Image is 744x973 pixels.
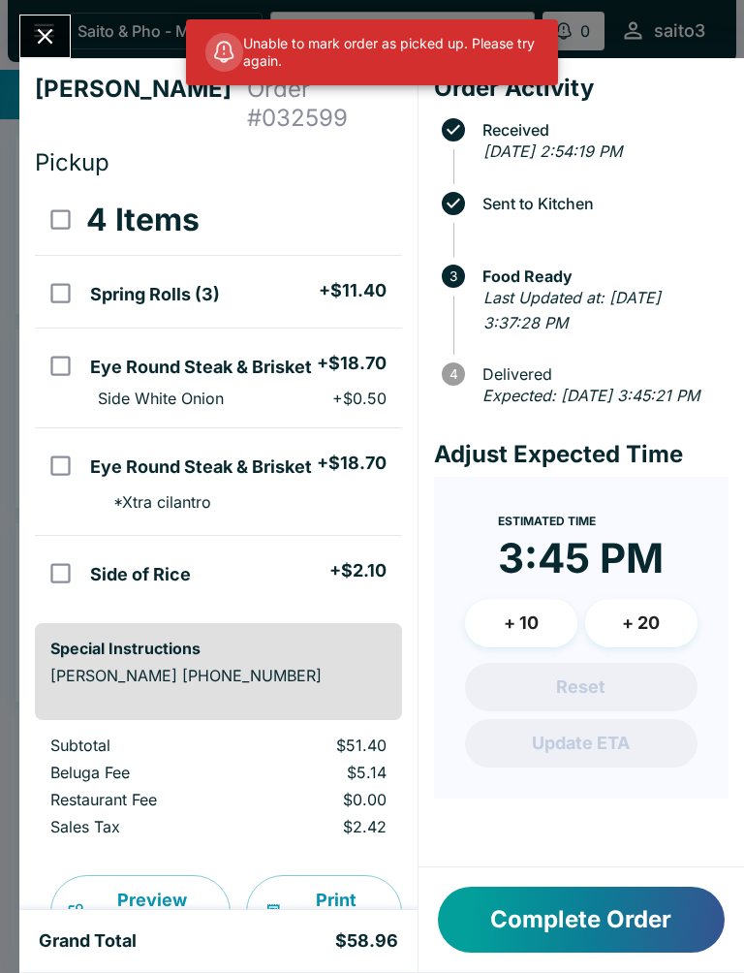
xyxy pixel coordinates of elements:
span: Food Ready [473,267,728,285]
text: 3 [449,268,457,284]
p: Sales Tax [50,817,229,836]
h4: [PERSON_NAME] [35,75,247,133]
button: Preview Receipt [50,875,231,949]
button: + 20 [585,599,697,647]
p: $0.00 [260,790,387,809]
h4: Adjust Expected Time [434,440,728,469]
em: [DATE] 2:54:19 PM [483,141,622,161]
table: orders table [35,185,402,608]
p: $2.42 [260,817,387,836]
table: orders table [35,736,402,844]
text: 4 [449,366,457,382]
h5: + $2.10 [329,559,387,582]
p: + $0.50 [332,389,387,408]
p: Restaurant Fee [50,790,229,809]
h4: Order # 032599 [247,75,402,133]
p: $5.14 [260,763,387,782]
p: [PERSON_NAME] [PHONE_NUMBER] [50,666,387,685]
h5: Spring Rolls (3) [90,283,220,306]
h5: + $11.40 [319,279,387,302]
span: Estimated Time [498,514,596,528]
h5: $58.96 [335,929,398,953]
h5: Eye Round Steak & Brisket [90,356,312,379]
p: Subtotal [50,736,229,755]
h5: + $18.70 [317,452,387,475]
p: Beluga Fee [50,763,229,782]
button: Complete Order [438,887,725,953]
span: Sent to Kitchen [473,195,728,212]
div: Unable to mark order as picked up. Please try again. [205,25,542,79]
h5: Side of Rice [90,563,191,586]
em: Expected: [DATE] 3:45:21 PM [482,386,699,405]
h6: Special Instructions [50,639,387,658]
button: Print Receipt [246,875,402,949]
h5: + $18.70 [317,352,387,375]
h5: Grand Total [39,929,137,953]
p: * Xtra cilantro [98,492,211,512]
em: Last Updated at: [DATE] 3:37:28 PM [483,288,661,332]
h3: 4 Items [86,201,200,239]
button: Close [20,16,70,57]
button: + 10 [465,599,577,647]
p: Side White Onion [98,389,224,408]
span: Delivered [473,365,728,383]
time: 3:45 PM [498,533,664,583]
h5: Eye Round Steak & Brisket [90,455,312,479]
h4: Order Activity [434,74,728,103]
p: $51.40 [260,736,387,755]
span: Pickup [35,148,109,176]
span: Received [473,121,728,139]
